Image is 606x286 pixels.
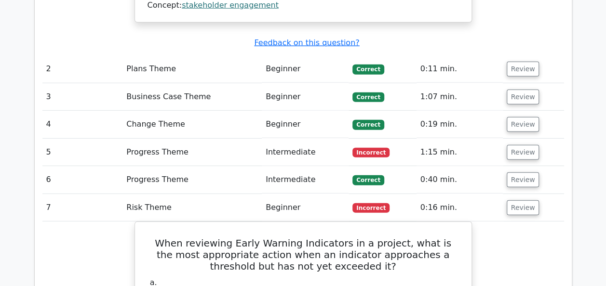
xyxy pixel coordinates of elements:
td: Plans Theme [122,55,262,83]
td: 1:15 min. [417,139,503,166]
a: Feedback on this question? [254,38,359,47]
span: Incorrect [352,203,390,213]
h5: When reviewing Early Warning Indicators in a project, what is the most appropriate action when an... [147,237,460,272]
span: Correct [352,92,384,102]
td: 4 [42,111,123,138]
div: Concept: [148,0,459,11]
td: Beginner [262,111,349,138]
td: Business Case Theme [122,83,262,111]
button: Review [507,62,539,77]
td: Progress Theme [122,139,262,166]
td: Intermediate [262,166,349,194]
td: Risk Theme [122,194,262,221]
td: Intermediate [262,139,349,166]
td: 0:40 min. [417,166,503,194]
button: Review [507,145,539,160]
td: Change Theme [122,111,262,138]
td: 7 [42,194,123,221]
td: 6 [42,166,123,194]
td: 0:16 min. [417,194,503,221]
span: Correct [352,120,384,130]
button: Review [507,172,539,187]
button: Review [507,200,539,215]
span: Correct [352,175,384,185]
button: Review [507,90,539,104]
td: 3 [42,83,123,111]
td: 0:11 min. [417,55,503,83]
span: Correct [352,65,384,74]
a: stakeholder engagement [182,0,279,10]
td: 0:19 min. [417,111,503,138]
td: Beginner [262,83,349,111]
button: Review [507,117,539,132]
td: 1:07 min. [417,83,503,111]
td: Beginner [262,194,349,221]
span: Incorrect [352,148,390,157]
td: Beginner [262,55,349,83]
td: 5 [42,139,123,166]
td: Progress Theme [122,166,262,194]
td: 2 [42,55,123,83]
